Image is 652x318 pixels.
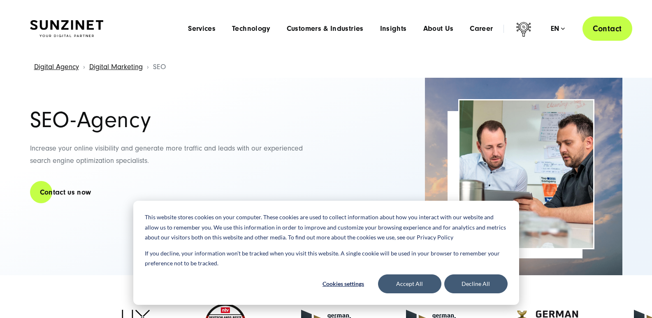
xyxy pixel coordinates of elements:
[470,25,493,33] a: Career
[30,20,103,37] img: SUNZINET Full Service Digital Agentur
[153,63,166,71] span: SEO
[133,201,519,305] div: Cookie banner
[30,109,318,132] h1: SEO-Agency
[380,25,407,33] a: Insights
[30,142,318,167] p: Increase your online visibility and generate more traffic and leads with our experienced search e...
[30,181,101,204] a: Contact us now
[459,100,593,248] img: SEO Agency Header | Two colleagues looking at a tablet in a modern office
[582,16,632,41] a: Contact
[145,248,508,269] p: If you decline, your information won’t be tracked when you visit this website. A single cookie wi...
[423,25,454,33] a: About Us
[444,274,508,293] button: Decline All
[34,63,79,71] a: Digital Agency
[89,63,143,71] a: Digital Marketing
[287,25,364,33] a: Customers & Industries
[188,25,216,33] a: Services
[232,25,270,33] a: Technology
[551,25,565,33] div: en
[145,212,508,243] p: This website stores cookies on your computer. These cookies are used to collect information about...
[378,274,441,293] button: Accept All
[312,274,375,293] button: Cookies settings
[425,78,622,275] img: Full-Service Digitalagentur SUNZINET - Business Applications Web & Cloud_2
